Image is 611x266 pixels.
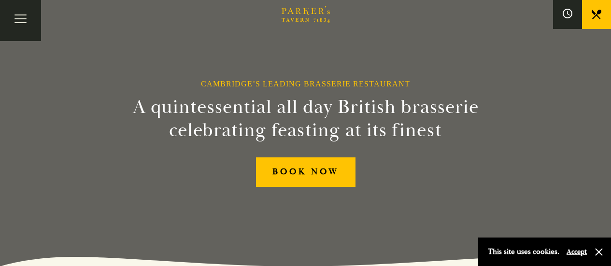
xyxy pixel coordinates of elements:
[488,245,559,259] p: This site uses cookies.
[567,247,587,256] button: Accept
[201,79,410,88] h1: Cambridge’s Leading Brasserie Restaurant
[85,96,526,142] h2: A quintessential all day British brasserie celebrating feasting at its finest
[256,157,355,187] a: BOOK NOW
[594,247,604,257] button: Close and accept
